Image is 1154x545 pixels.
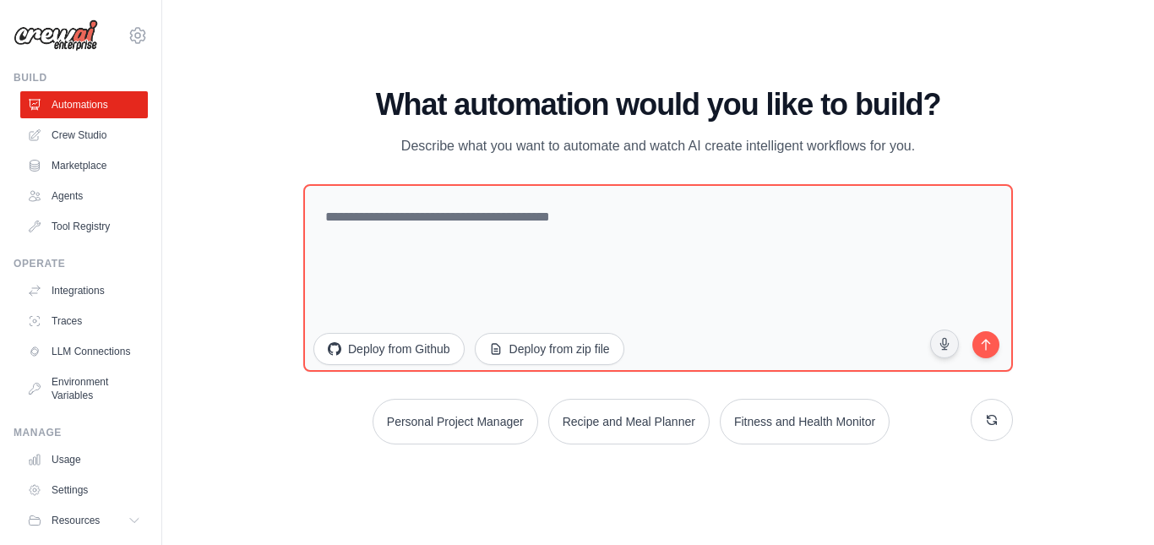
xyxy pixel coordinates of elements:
[52,514,100,527] span: Resources
[548,399,710,444] button: Recipe and Meal Planner
[303,88,1013,122] h1: What automation would you like to build?
[20,183,148,210] a: Agents
[20,308,148,335] a: Traces
[720,399,890,444] button: Fitness and Health Monitor
[14,257,148,270] div: Operate
[20,277,148,304] a: Integrations
[1070,464,1154,545] iframe: Chat Widget
[20,477,148,504] a: Settings
[20,152,148,179] a: Marketplace
[20,368,148,409] a: Environment Variables
[20,507,148,534] button: Resources
[20,446,148,473] a: Usage
[373,399,538,444] button: Personal Project Manager
[14,19,98,52] img: Logo
[313,333,465,365] button: Deploy from Github
[20,338,148,365] a: LLM Connections
[20,122,148,149] a: Crew Studio
[20,91,148,118] a: Automations
[14,71,148,84] div: Build
[374,135,942,157] p: Describe what you want to automate and watch AI create intelligent workflows for you.
[475,333,624,365] button: Deploy from zip file
[14,426,148,439] div: Manage
[20,213,148,240] a: Tool Registry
